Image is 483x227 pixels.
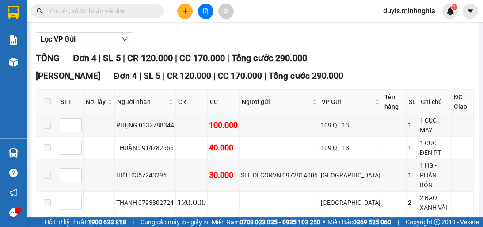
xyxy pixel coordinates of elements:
div: 1 [408,143,417,153]
div: PHỤNG 0332788344 [116,120,174,130]
img: warehouse-icon [9,148,18,158]
strong: 0708 023 035 - 0935 103 250 [240,219,320,226]
span: message [9,208,18,217]
span: Miền Bắc [327,217,391,227]
td: Sài Gòn [319,192,382,214]
div: 1 HG -PHÂN BÓN [420,161,450,190]
span: | [213,71,216,81]
div: 109 QL 13 [321,143,380,153]
td: 109 QL 13 [319,114,382,137]
span: Miền Nam [212,217,320,227]
span: CR 120.000 [167,71,211,81]
th: CR [176,90,208,114]
span: | [175,53,177,63]
th: STT [58,90,84,114]
span: copyright [434,219,440,225]
span: | [227,53,229,63]
span: CR 120.000 [127,53,172,63]
span: duyls.minhnghia [376,5,442,16]
strong: 1900 633 818 [88,219,126,226]
div: 1 [408,120,417,130]
div: 1 CỤC ĐEN PT [420,138,450,158]
td: 109 QL 13 [319,137,382,159]
div: 120.000 [177,196,206,209]
div: 40.000 [209,142,238,154]
div: THUẬN 0914782666 [116,143,174,153]
th: ĐC Giao [452,90,474,114]
span: file-add [202,8,209,14]
span: Người gửi [242,97,310,107]
img: icon-new-feature [446,7,454,15]
span: Đơn 4 [114,71,137,81]
span: Hỗ trợ kỹ thuật: [45,217,126,227]
div: 1 CỤC MÁY [420,115,450,135]
div: SEL DECORVN 0972814006 [241,170,318,180]
span: Tổng cước 290.000 [231,53,307,63]
div: 2 [408,198,417,208]
span: Tổng cước 290.000 [269,71,343,81]
span: | [163,71,165,81]
div: THANH 0793802724 [116,198,174,208]
span: 1 [453,4,456,10]
span: caret-down [466,7,474,15]
th: Tên hàng [382,90,407,114]
span: | [99,53,101,63]
div: 100.000 [209,119,238,131]
div: 2 BAO XANH VẢI [420,193,450,212]
td: Sài Gòn [319,159,382,192]
span: Lọc VP Gửi [41,34,76,45]
img: logo-vxr [8,6,19,19]
span: | [122,53,125,63]
button: Lọc VP Gửi [36,32,133,46]
th: Ghi chú [418,90,452,114]
div: HIỂU 0357243296 [116,170,174,180]
th: CC [208,90,240,114]
span: Cung cấp máy in - giấy in: [141,217,209,227]
img: solution-icon [9,35,18,45]
span: Người nhận [117,97,167,107]
span: down [121,35,128,42]
span: | [398,217,399,227]
sup: 1 [451,4,457,10]
span: TỔNG [36,53,60,63]
div: [GEOGRAPHIC_DATA] [321,170,380,180]
span: aim [223,8,229,14]
span: SL 5 [103,53,120,63]
input: Tìm tên, số ĐT hoặc mã đơn [49,6,153,16]
span: plus [182,8,188,14]
img: warehouse-icon [9,58,18,67]
span: | [139,71,141,81]
span: VP Gửi [322,97,373,107]
button: caret-down [462,4,478,19]
span: | [133,217,134,227]
span: Đơn 4 [73,53,96,63]
button: aim [218,4,234,19]
span: ⚪️ [323,220,325,224]
span: question-circle [9,169,18,177]
div: 30.000 [209,169,238,181]
span: search [37,8,43,14]
span: notification [9,189,18,197]
span: Nơi lấy [86,97,106,107]
div: 109 QL 13 [321,120,380,130]
strong: 0369 525 060 [353,219,391,226]
div: [GEOGRAPHIC_DATA] [321,198,380,208]
span: SL 5 [144,71,160,81]
span: CC 170.000 [179,53,224,63]
span: [PERSON_NAME] [36,71,100,81]
span: | [264,71,266,81]
div: 1 [408,170,417,180]
span: CC 170.000 [218,71,262,81]
button: file-add [198,4,213,19]
button: plus [177,4,193,19]
th: SL [407,90,418,114]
